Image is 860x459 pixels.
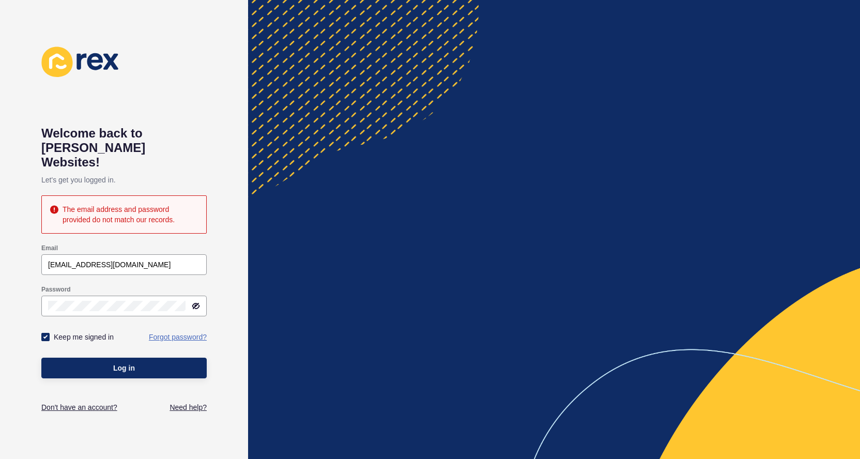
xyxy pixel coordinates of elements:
button: Log in [41,358,207,378]
input: e.g. name@company.com [48,259,200,270]
label: Keep me signed in [54,332,114,342]
label: Email [41,244,58,252]
p: Let's get you logged in. [41,170,207,190]
span: Log in [113,363,135,373]
a: Need help? [170,402,207,412]
div: The email address and password provided do not match our records. [63,204,198,225]
h1: Welcome back to [PERSON_NAME] Websites! [41,126,207,170]
a: Forgot password? [149,332,207,342]
label: Password [41,285,71,294]
a: Don't have an account? [41,402,117,412]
